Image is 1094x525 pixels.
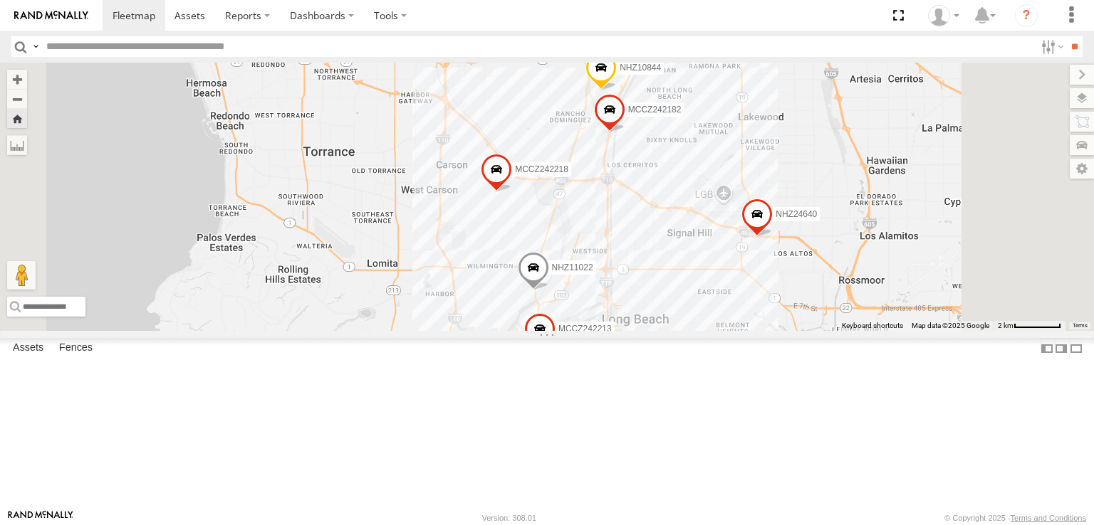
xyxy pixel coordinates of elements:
[8,511,73,525] a: Visit our Website
[14,11,88,21] img: rand-logo.svg
[52,339,100,359] label: Fences
[923,5,964,26] div: Zulema McIntosch
[994,321,1066,331] button: Map Scale: 2 km per 63 pixels
[7,109,27,128] button: Zoom Home
[1070,159,1094,179] label: Map Settings
[515,164,568,174] span: MCCZ242218
[944,514,1086,522] div: © Copyright 2025 -
[1015,4,1038,27] i: ?
[776,208,817,218] span: NHZ24640
[7,70,27,89] button: Zoom in
[1011,514,1086,522] a: Terms and Conditions
[628,105,682,115] span: MCCZ242182
[1036,36,1066,57] label: Search Filter Options
[7,89,27,109] button: Zoom out
[552,262,593,272] span: NHZ11022
[998,322,1014,329] span: 2 km
[912,322,989,329] span: Map data ©2025 Google
[482,514,536,522] div: Version: 308.01
[30,36,41,57] label: Search Query
[558,323,612,333] span: MCCZ242213
[1054,338,1068,359] label: Dock Summary Table to the Right
[1073,322,1088,328] a: Terms (opens in new tab)
[7,261,36,290] button: Drag Pegman onto the map to open Street View
[7,135,27,155] label: Measure
[1069,338,1083,359] label: Hide Summary Table
[620,63,661,73] span: NHZ10844
[6,339,51,359] label: Assets
[1040,338,1054,359] label: Dock Summary Table to the Left
[842,321,903,331] button: Keyboard shortcuts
